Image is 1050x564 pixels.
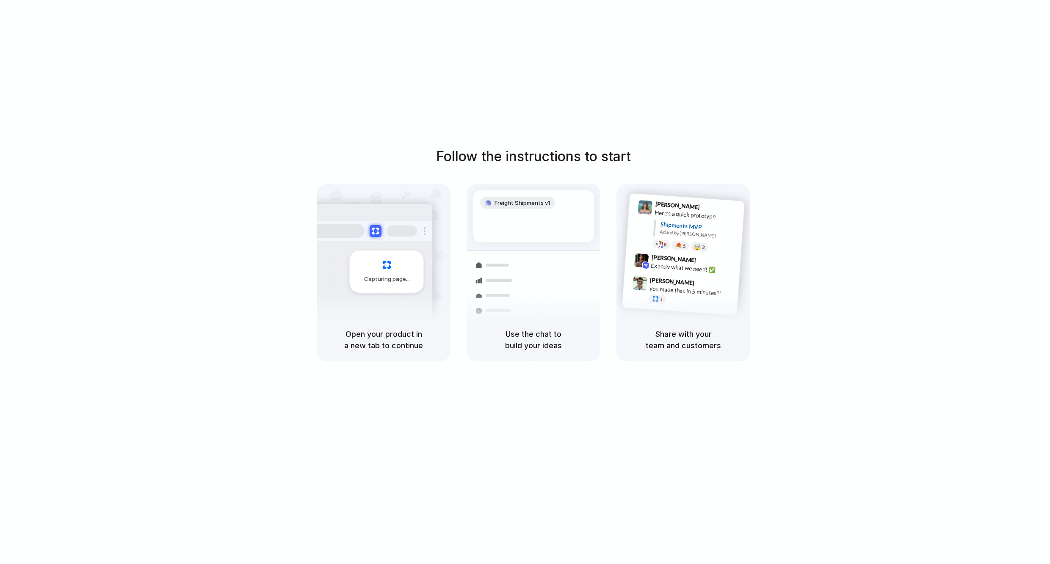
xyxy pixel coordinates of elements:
h1: Follow the instructions to start [436,146,631,167]
span: Freight Shipments v1 [495,199,550,207]
span: [PERSON_NAME] [651,253,696,265]
span: 3 [702,245,705,250]
div: 🤯 [694,244,701,250]
h5: Open your product in a new tab to continue [327,328,440,351]
h5: Share with your team and customers [627,328,740,351]
span: 8 [664,242,667,247]
span: Capturing page [364,275,411,283]
span: [PERSON_NAME] [655,199,700,212]
span: 1 [660,297,663,302]
span: 9:41 AM [702,203,720,213]
span: 9:47 AM [697,279,714,289]
div: Added by [PERSON_NAME] [660,228,738,241]
div: Exactly what we need! ✅ [651,261,735,275]
div: you made that in 5 minutes?! [649,284,734,298]
div: Here's a quick prototype [655,208,739,223]
span: [PERSON_NAME] [650,275,695,287]
div: Shipments MVP [660,220,738,234]
span: 5 [683,244,686,248]
h5: Use the chat to build your ideas [477,328,590,351]
span: 9:42 AM [699,256,716,267]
